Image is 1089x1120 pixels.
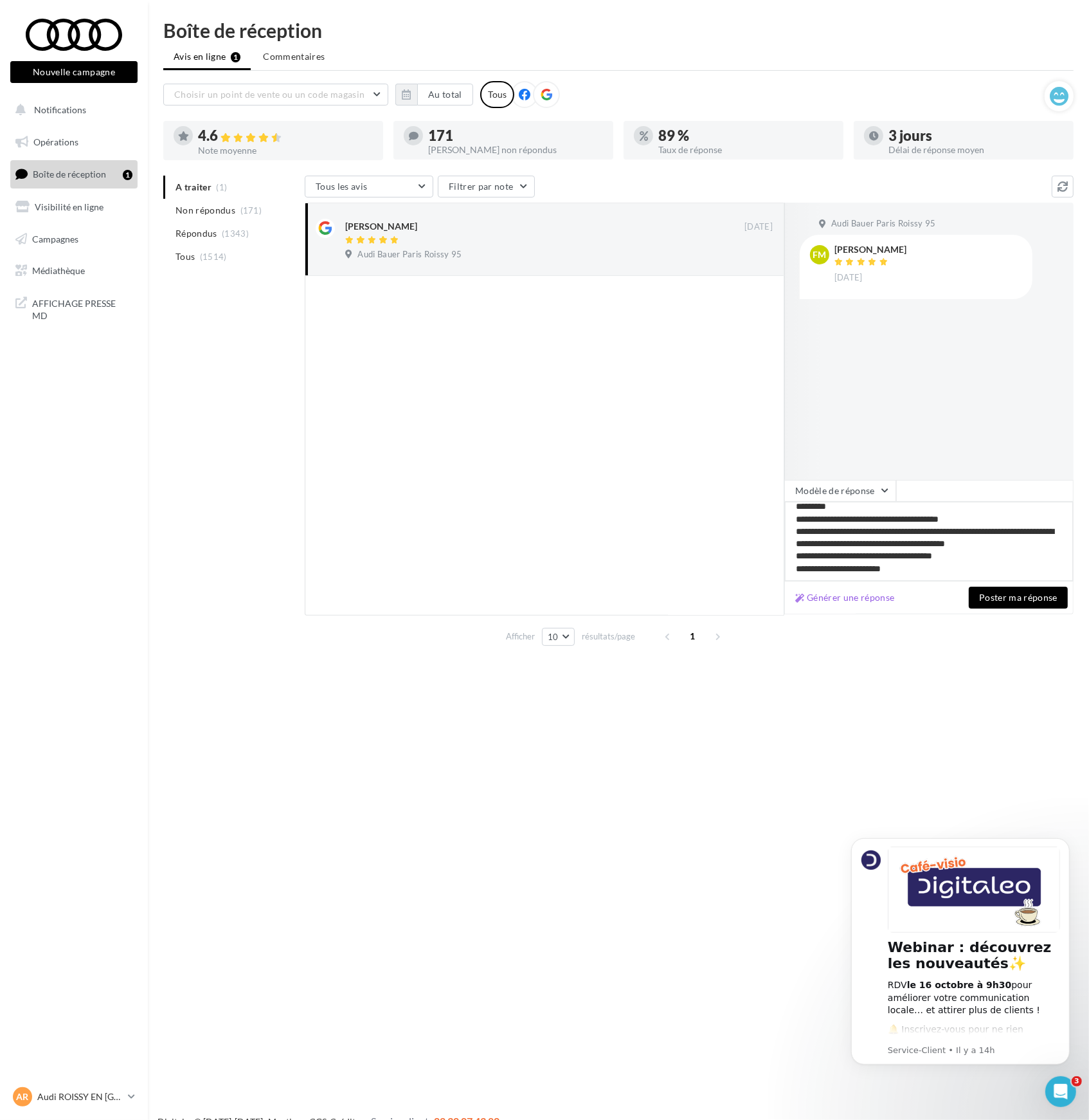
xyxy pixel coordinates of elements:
button: Générer une réponse [790,590,900,605]
div: 171 [428,129,603,143]
button: Au total [395,84,473,106]
div: 3 jours [888,129,1063,143]
div: Note moyenne [198,146,373,155]
a: AR Audi ROISSY EN [GEOGRAPHIC_DATA] [10,1085,138,1109]
div: 4.6 [198,129,373,143]
div: Tous [480,81,514,108]
a: Campagnes [8,226,140,253]
span: (1514) [200,252,227,262]
div: [PERSON_NAME] [834,245,906,254]
span: Tous les avis [316,181,368,192]
span: (171) [240,205,262,216]
span: Campagnes [32,233,78,244]
p: Audi ROISSY EN [GEOGRAPHIC_DATA] [37,1090,123,1103]
button: Notifications [8,96,135,124]
span: AR [17,1090,29,1103]
div: Délai de réponse moyen [888,145,1063,154]
span: Visibilité en ligne [35,201,104,212]
span: Répondus [175,227,217,240]
button: Poster ma réponse [969,587,1068,609]
span: Commentaires [263,50,325,63]
span: AFFICHAGE PRESSE MD [32,295,132,322]
span: Tous [175,250,195,263]
a: Opérations [8,129,140,156]
span: [DATE] [744,221,773,233]
span: Notifications [34,104,86,115]
iframe: Intercom live chat [1045,1076,1076,1107]
span: Opérations [33,136,78,147]
button: 10 [542,628,575,646]
span: 1 [683,626,703,647]
button: Tous les avis [305,176,433,197]
a: AFFICHAGE PRESSE MD [8,289,140,327]
span: Audi Bauer Paris Roissy 95 [831,218,935,230]
span: Boîte de réception [33,169,106,179]
span: Médiathèque [32,265,85,276]
div: 1 [123,170,132,180]
iframe: Intercom notifications message [832,822,1089,1114]
a: Visibilité en ligne [8,194,140,221]
span: (1343) [222,228,249,239]
span: [DATE] [834,272,863,284]
button: Filtrer par note [438,176,535,197]
button: Choisir un point de vente ou un code magasin [163,84,388,106]
div: Taux de réponse [658,145,833,154]
a: Boîte de réception1 [8,160,140,188]
span: FM [813,248,827,261]
button: Modèle de réponse [784,480,896,502]
div: Boîte de réception [163,21,1074,40]
button: Au total [417,84,473,106]
a: Médiathèque [8,257,140,284]
span: Audi Bauer Paris Roissy 95 [357,249,462,261]
span: Non répondus [175,204,235,217]
span: Choisir un point de vente ou un code magasin [174,89,364,100]
span: Afficher [506,630,535,643]
div: [PERSON_NAME] non répondus [428,145,603,154]
span: résultats/page [582,630,635,643]
span: 10 [548,632,559,642]
div: 89 % [658,129,833,143]
span: 3 [1072,1076,1082,1087]
div: [PERSON_NAME] [345,220,417,233]
button: Nouvelle campagne [10,61,138,83]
